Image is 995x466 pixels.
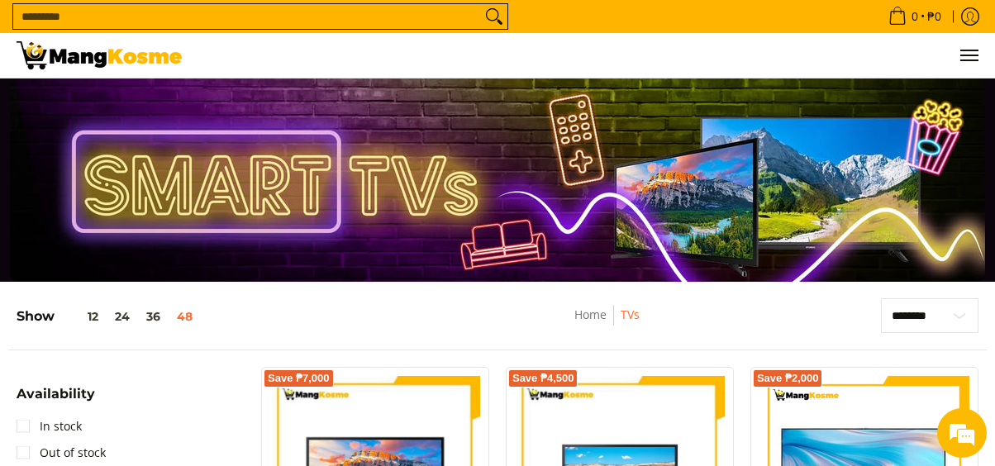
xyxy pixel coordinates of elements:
button: 36 [138,310,169,323]
img: TVs - Premium Television Brands l Mang Kosme [17,41,182,69]
button: 48 [169,310,201,323]
ul: Customer Navigation [198,33,978,78]
a: Out of stock [17,440,106,466]
nav: Main Menu [198,33,978,78]
span: ₱0 [925,11,944,22]
nav: Breadcrumbs [483,305,731,342]
span: Save ₱2,000 [757,373,819,383]
a: TVs [621,307,640,322]
button: Menu [959,33,978,78]
summary: Open [17,388,95,413]
span: Save ₱7,000 [268,373,330,383]
span: • [883,7,946,26]
button: Search [481,4,507,29]
a: In stock [17,413,82,440]
button: 12 [55,310,107,323]
span: Availability [17,388,95,401]
span: 0 [909,11,921,22]
a: Home [574,307,607,322]
span: Save ₱4,500 [512,373,574,383]
button: 24 [107,310,138,323]
h5: Show [17,308,201,325]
